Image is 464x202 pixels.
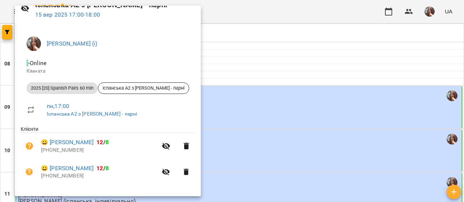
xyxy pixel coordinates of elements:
b: / [96,165,109,172]
span: Іспанська А2 з [PERSON_NAME] - парні [98,85,189,91]
p: [PHONE_NUMBER] [41,172,157,180]
b: / [96,139,109,146]
span: 12 [96,139,103,146]
button: Візит ще не сплачено. Додати оплату? [21,137,38,155]
p: [PHONE_NUMBER] [41,147,157,154]
span: 8 [105,165,109,172]
a: 15 вер 2025 17:00-18:00 [35,11,100,18]
span: 8 [105,139,109,146]
a: 😀 [PERSON_NAME] [41,138,94,147]
span: - Online [26,60,48,66]
p: Кімната [26,68,189,75]
a: пн , 17:00 [47,103,69,109]
a: [PERSON_NAME] (і) [47,40,98,47]
span: 2025 [20] Spanish Pairs 60 min [26,85,98,91]
a: 😀 [PERSON_NAME] [41,164,94,173]
ul: Клієнти [21,125,195,187]
a: Іспанська А2 з [PERSON_NAME] - парні [47,111,137,117]
span: 12 [96,165,103,172]
div: Іспанська А2 з [PERSON_NAME] - парні [98,82,189,94]
img: 0ee1f4be303f1316836009b6ba17c5c5.jpeg [26,36,41,51]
